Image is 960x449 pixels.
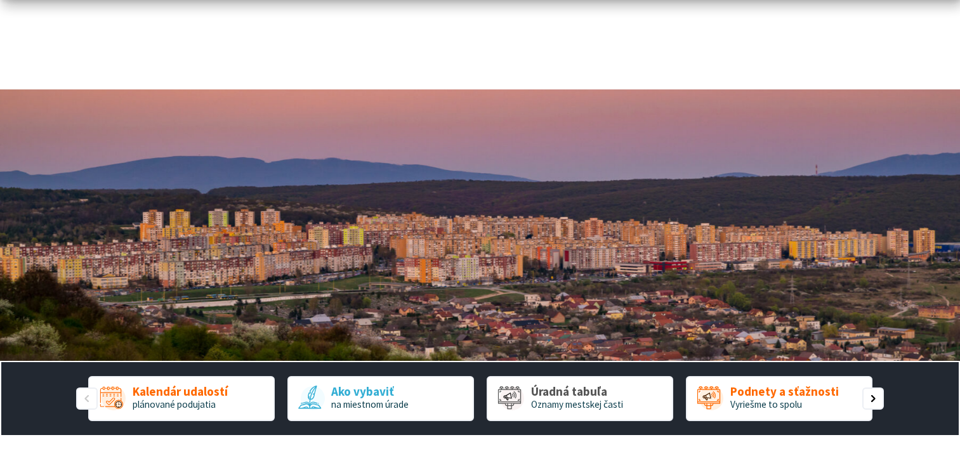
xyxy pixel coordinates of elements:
span: Ako vybaviť [331,385,409,398]
div: Predošlý slajd [76,387,98,409]
span: na miestnom úrade [331,398,409,410]
a: Kalendár udalostí plánované podujatia [88,376,275,420]
div: 3 / 5 [487,376,673,420]
div: 1 / 5 [88,376,275,420]
span: Oznamy mestskej časti [531,398,623,410]
div: 2 / 5 [287,376,474,420]
a: Ako vybaviť na miestnom úrade [287,376,474,420]
a: Úradná tabuľa Oznamy mestskej časti [487,376,673,420]
a: Podnety a sťažnosti Vyriešme to spolu [686,376,872,420]
span: plánované podujatia [133,398,216,410]
div: 4 / 5 [686,376,872,420]
div: Nasledujúci slajd [862,387,884,409]
span: Podnety a sťažnosti [730,385,839,398]
span: Úradná tabuľa [531,385,623,398]
span: Vyriešme to spolu [730,398,802,410]
span: Kalendár udalostí [133,385,228,398]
